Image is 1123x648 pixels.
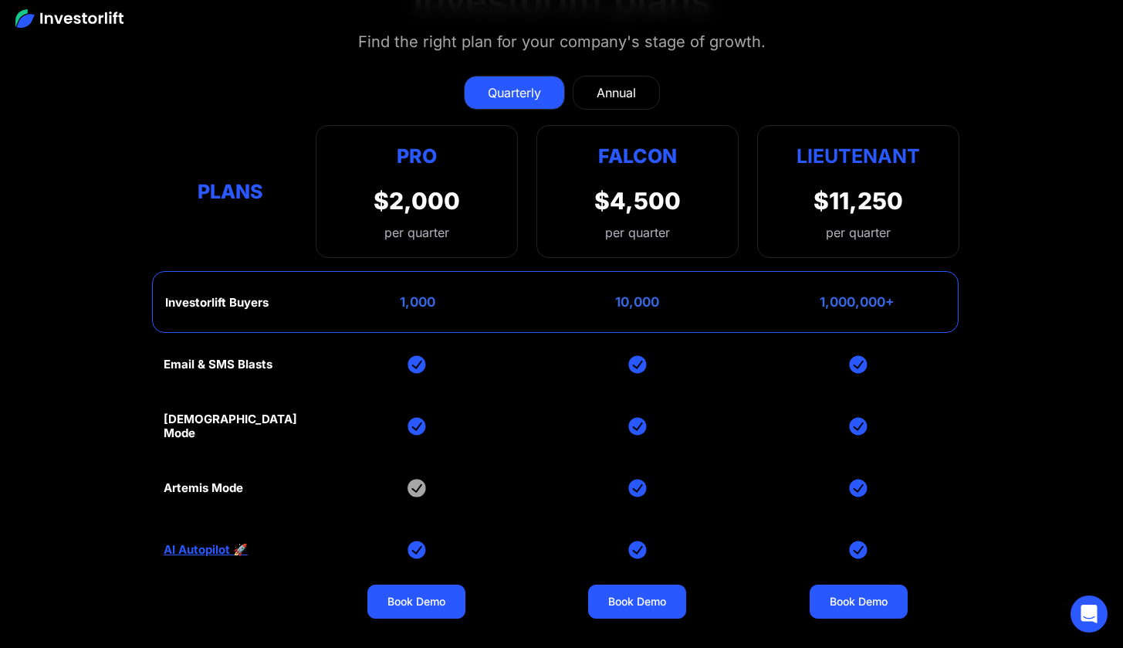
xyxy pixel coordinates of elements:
[615,294,659,310] div: 10,000
[820,294,895,310] div: 1,000,000+
[488,83,541,102] div: Quarterly
[826,223,891,242] div: per quarter
[164,412,297,440] div: [DEMOGRAPHIC_DATA] Mode
[164,176,297,206] div: Plans
[594,187,681,215] div: $4,500
[374,223,460,242] div: per quarter
[597,83,636,102] div: Annual
[358,29,766,54] div: Find the right plan for your company's stage of growth.
[164,358,272,371] div: Email & SMS Blasts
[813,187,903,215] div: $11,250
[598,141,677,171] div: Falcon
[165,296,269,310] div: Investorlift Buyers
[164,543,248,557] a: AI Autopilot 🚀
[1071,595,1108,633] div: Open Intercom Messenger
[605,223,670,242] div: per quarter
[588,585,686,619] a: Book Demo
[810,585,908,619] a: Book Demo
[374,187,460,215] div: $2,000
[374,141,460,171] div: Pro
[400,294,435,310] div: 1,000
[367,585,465,619] a: Book Demo
[164,481,243,495] div: Artemis Mode
[797,144,920,168] strong: Lieutenant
